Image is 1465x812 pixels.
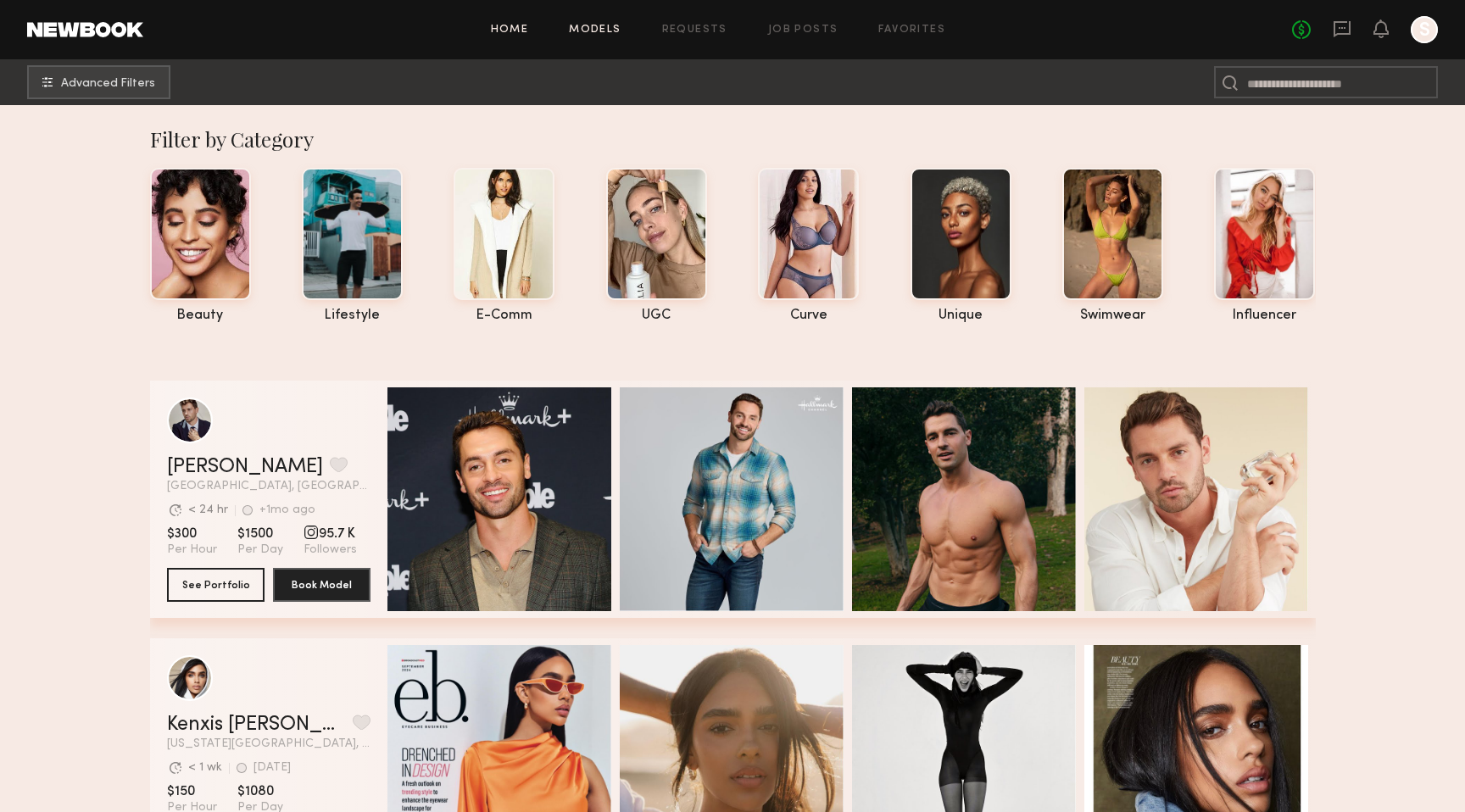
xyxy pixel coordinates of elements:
[61,78,155,90] span: Advanced Filters
[237,542,283,558] span: Per Day
[491,25,529,36] a: Home
[758,309,859,323] div: curve
[1214,309,1315,323] div: influencer
[878,25,945,36] a: Favorites
[606,309,707,323] div: UGC
[911,309,1011,323] div: unique
[150,125,1316,153] div: Filter by Category
[569,25,621,36] a: Models
[454,309,554,323] div: e-comm
[1062,309,1163,323] div: swimwear
[167,481,370,492] span: [GEOGRAPHIC_DATA], [GEOGRAPHIC_DATA]
[304,526,357,542] span: 95.7 K
[768,25,838,36] a: Job Posts
[167,715,346,735] a: Kenxis [PERSON_NAME]
[302,309,403,323] div: lifestyle
[253,762,291,774] div: [DATE]
[167,783,217,800] span: $150
[662,25,727,36] a: Requests
[304,542,357,558] span: Followers
[259,504,315,516] div: +1mo ago
[237,783,283,800] span: $1080
[273,568,370,602] button: Book Model
[167,526,217,542] span: $300
[167,457,323,477] a: [PERSON_NAME]
[167,568,265,602] button: See Portfolio
[1411,16,1438,43] a: S
[167,738,370,750] span: [US_STATE][GEOGRAPHIC_DATA], [GEOGRAPHIC_DATA]
[237,526,283,542] span: $1500
[188,504,228,516] div: < 24 hr
[188,762,222,774] div: < 1 wk
[150,309,251,323] div: beauty
[27,65,170,99] button: Advanced Filters
[167,542,217,558] span: Per Hour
